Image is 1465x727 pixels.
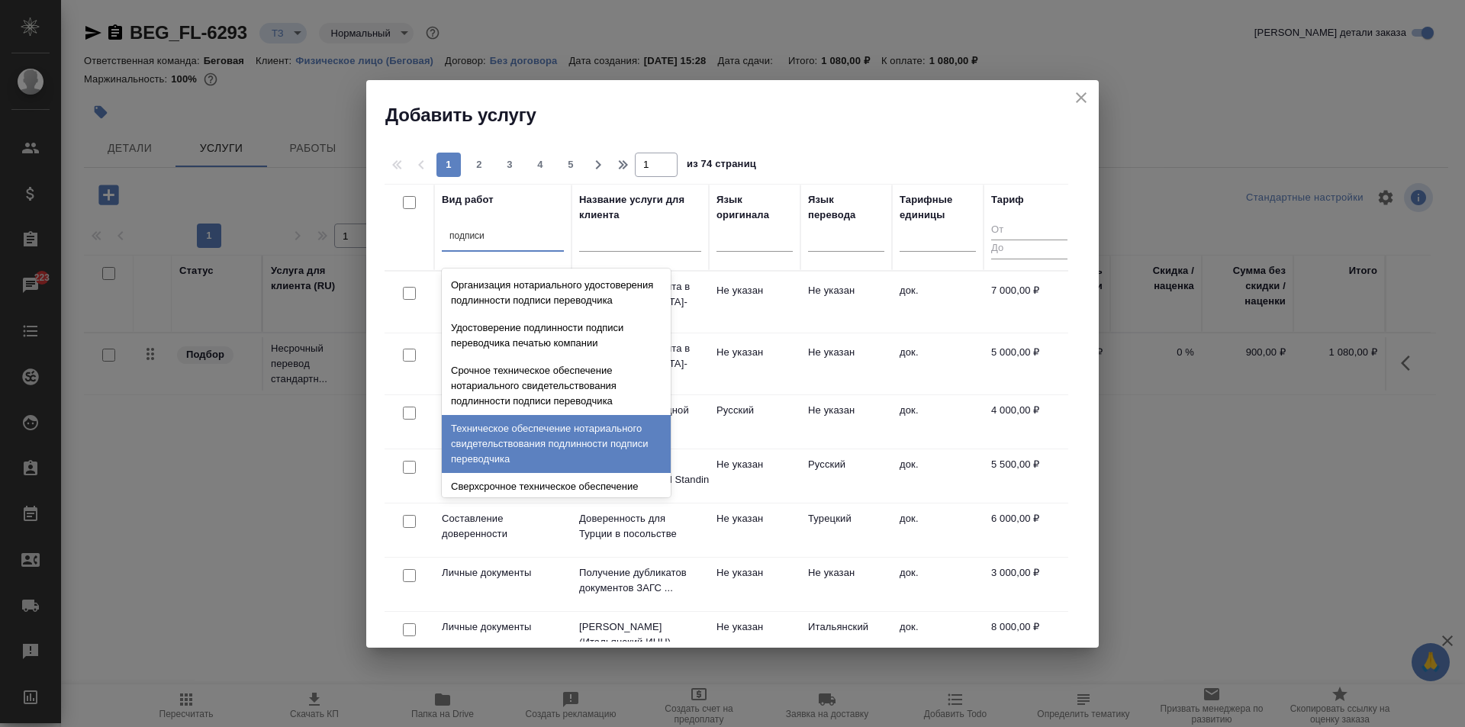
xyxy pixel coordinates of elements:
button: close [1070,86,1093,109]
div: Язык перевода [808,192,884,223]
p: Личные документы [442,565,564,581]
span: 3 [497,157,522,172]
h2: Добавить услугу [385,103,1099,127]
div: Вид работ [442,192,494,207]
td: Русский [800,449,892,503]
span: 4 [528,157,552,172]
p: Составление доверенности [442,511,564,542]
td: Итальянский [800,612,892,665]
div: Сверхсрочное техническое обеспечение нотариального свидетельствования подлинности подписи перевод... [442,473,671,531]
span: 5 [559,157,583,172]
div: Организация нотариального удостоверения подлинности подписи переводчика [442,272,671,314]
p: Получение дубликатов документов ЗАГС ... [579,565,701,596]
td: 5 000,00 ₽ [984,337,1075,391]
input: От [991,221,1067,240]
p: Доверенность для Турции в посольстве [579,511,701,542]
td: 4 000,00 ₽ [984,395,1075,449]
td: док. [892,558,984,611]
button: 4 [528,153,552,177]
td: док. [892,612,984,665]
td: Не указан [709,275,800,329]
td: Не указан [709,449,800,503]
p: Сертификат Гуд Стендинг (Good Standin... [579,457,701,487]
td: Не указан [800,558,892,611]
td: док. [892,449,984,503]
td: Не указан [709,503,800,557]
td: док. [892,395,984,449]
div: Техническое обеспечение нотариального свидетельствования подлинности подписи переводчика [442,415,671,473]
td: Не указан [800,275,892,329]
td: 8 000,00 ₽ [984,612,1075,665]
input: До [991,240,1067,259]
td: 6 000,00 ₽ [984,503,1075,557]
p: [PERSON_NAME] (Итальянский ИНН) [579,619,701,650]
td: Не указан [800,395,892,449]
div: Название услуги для клиента [579,192,701,223]
td: Турецкий [800,503,892,557]
td: док. [892,275,984,329]
div: Тарифные единицы [900,192,976,223]
td: док. [892,337,984,391]
td: Не указан [709,612,800,665]
td: Не указан [709,337,800,391]
div: Срочное техническое обеспечение нотариального свидетельствования подлинности подписи переводчика [442,357,671,415]
td: Не указан [709,558,800,611]
div: Тариф [991,192,1024,207]
button: 2 [467,153,491,177]
td: 5 500,00 ₽ [984,449,1075,503]
span: 2 [467,157,491,172]
p: Личные документы [442,619,564,635]
td: док. [892,503,984,557]
td: 3 000,00 ₽ [984,558,1075,611]
button: 5 [559,153,583,177]
div: Язык оригинала [716,192,793,223]
div: Удостоверение подлинности подписи переводчика печатью компании [442,314,671,357]
td: Не указан [800,337,892,391]
td: 7 000,00 ₽ [984,275,1075,329]
button: 3 [497,153,522,177]
span: из 74 страниц [687,155,756,177]
td: Русский [709,395,800,449]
